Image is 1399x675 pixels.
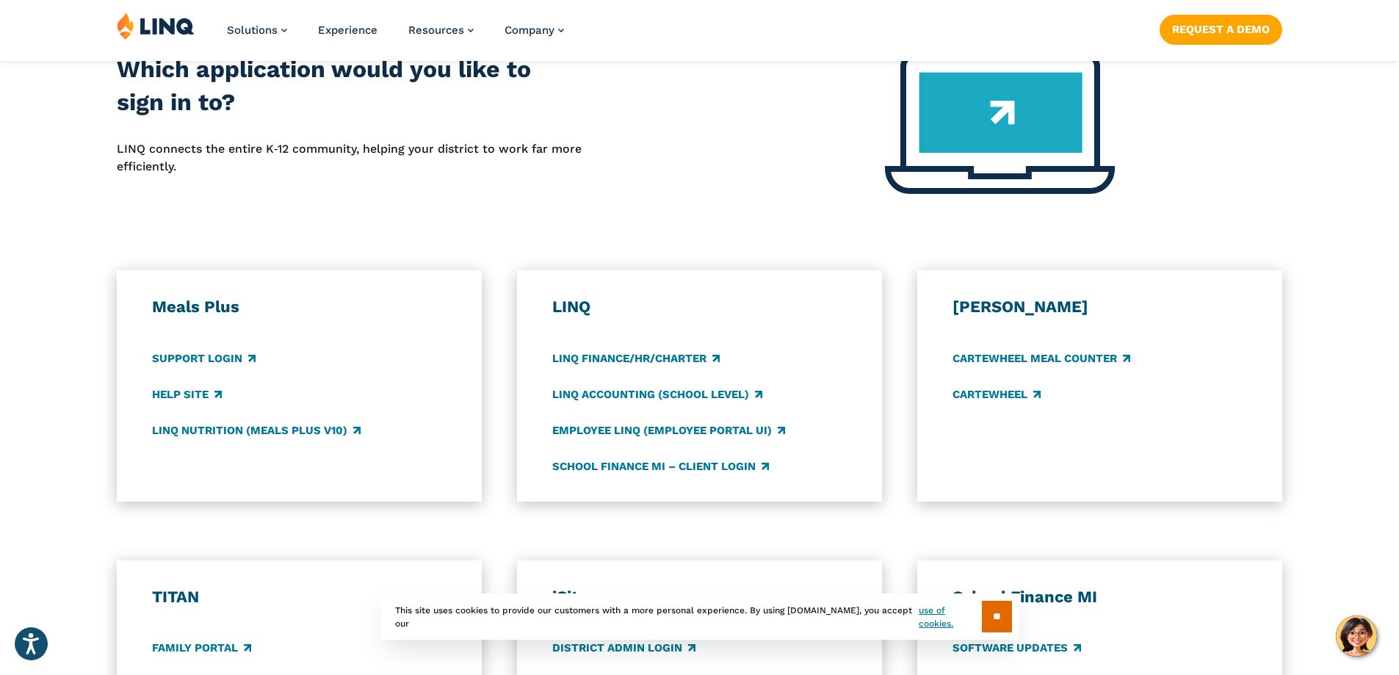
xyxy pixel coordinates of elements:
[227,24,287,37] a: Solutions
[152,422,361,438] a: LINQ Nutrition (Meals Plus v10)
[152,386,222,403] a: Help Site
[552,386,762,403] a: LINQ Accounting (school level)
[318,24,377,37] a: Experience
[227,12,564,60] nav: Primary Navigation
[552,422,785,438] a: Employee LINQ (Employee Portal UI)
[152,587,447,607] h3: TITAN
[505,24,554,37] span: Company
[952,297,1248,317] h3: [PERSON_NAME]
[227,24,278,37] span: Solutions
[1160,12,1282,44] nav: Button Navigation
[117,53,582,120] h2: Which application would you like to sign in to?
[1160,15,1282,44] a: Request a Demo
[152,350,256,367] a: Support Login
[952,350,1130,367] a: CARTEWHEEL Meal Counter
[152,297,447,317] h3: Meals Plus
[552,297,847,317] h3: LINQ
[408,24,474,37] a: Resources
[505,24,564,37] a: Company
[117,12,195,40] img: LINQ | K‑12 Software
[1336,616,1377,657] button: Hello, have a question? Let’s chat.
[117,140,582,176] p: LINQ connects the entire K‑12 community, helping your district to work far more efficiently.
[952,386,1041,403] a: CARTEWHEEL
[408,24,464,37] span: Resources
[552,587,847,607] h3: iSite
[919,604,981,630] a: use of cookies.
[952,587,1248,607] h3: School Finance MI
[552,458,769,474] a: School Finance MI – Client Login
[380,593,1019,640] div: This site uses cookies to provide our customers with a more personal experience. By using [DOMAIN...
[552,350,720,367] a: LINQ Finance/HR/Charter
